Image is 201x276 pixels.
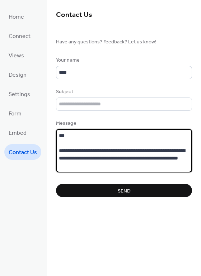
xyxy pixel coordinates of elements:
[4,125,31,141] a: Embed
[9,11,24,23] span: Home
[9,50,24,62] span: Views
[9,108,22,120] span: Form
[4,47,28,63] a: Views
[9,147,37,158] span: Contact Us
[9,31,31,42] span: Connect
[4,9,28,24] a: Home
[56,120,191,127] div: Message
[56,38,192,46] span: Have any questions? Feedback? Let us know!
[4,144,41,160] a: Contact Us
[4,105,26,121] a: Form
[56,88,191,96] div: Subject
[56,57,191,64] div: Your name
[9,89,30,100] span: Settings
[9,70,27,81] span: Design
[4,28,35,44] a: Connect
[118,187,131,195] span: Send
[4,67,31,82] a: Design
[9,128,27,139] span: Embed
[56,8,92,22] span: Contact Us
[4,86,34,102] a: Settings
[56,184,192,197] button: Send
